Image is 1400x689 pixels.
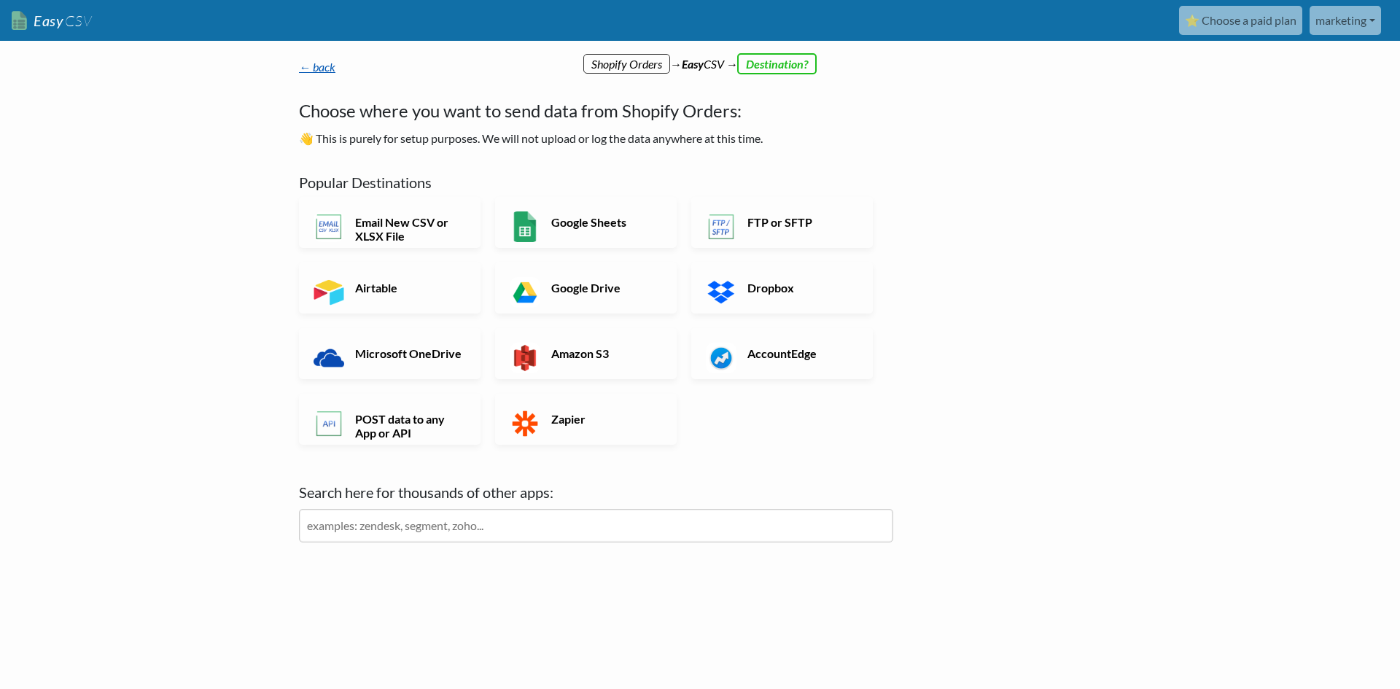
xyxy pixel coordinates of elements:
img: Airtable App & API [314,277,344,308]
a: EasyCSV [12,6,92,36]
h6: Amazon S3 [548,346,662,360]
label: Search here for thousands of other apps: [299,481,893,503]
img: AccountEdge App & API [706,343,736,373]
p: 👋 This is purely for setup purposes. We will not upload or log the data anywhere at this time. [299,130,893,147]
img: Email New CSV or XLSX File App & API [314,211,344,242]
h6: Zapier [548,412,662,426]
h6: Dropbox [744,281,858,295]
img: Dropbox App & API [706,277,736,308]
h6: FTP or SFTP [744,215,858,229]
iframe: Drift Widget Chat Controller [1327,616,1382,672]
a: Dropbox [691,262,873,314]
a: POST data to any App or API [299,394,481,445]
img: FTP or SFTP App & API [706,211,736,242]
a: Airtable [299,262,481,314]
h6: Email New CSV or XLSX File [351,215,466,243]
a: Google Drive [495,262,677,314]
a: Email New CSV or XLSX File [299,197,481,248]
a: ← back [299,60,335,74]
a: Zapier [495,394,677,445]
a: FTP or SFTP [691,197,873,248]
span: CSV [63,12,92,30]
a: Microsoft OneDrive [299,328,481,379]
h6: Google Sheets [548,215,662,229]
a: ⭐ Choose a paid plan [1179,6,1302,35]
h6: POST data to any App or API [351,412,466,440]
h4: Choose where you want to send data from Shopify Orders: [299,98,893,124]
h5: Popular Destinations [299,174,893,191]
div: → CSV → [284,41,1116,73]
h6: AccountEdge [744,346,858,360]
h6: Airtable [351,281,466,295]
img: Google Sheets App & API [510,211,540,242]
img: Zapier App & API [510,408,540,439]
input: examples: zendesk, segment, zoho... [299,509,893,542]
a: marketing [1310,6,1381,35]
img: Google Drive App & API [510,277,540,308]
a: AccountEdge [691,328,873,379]
a: Google Sheets [495,197,677,248]
img: POST data to any App or API App & API [314,408,344,439]
h6: Microsoft OneDrive [351,346,466,360]
a: Amazon S3 [495,328,677,379]
img: Microsoft OneDrive App & API [314,343,344,373]
h6: Google Drive [548,281,662,295]
img: Amazon S3 App & API [510,343,540,373]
